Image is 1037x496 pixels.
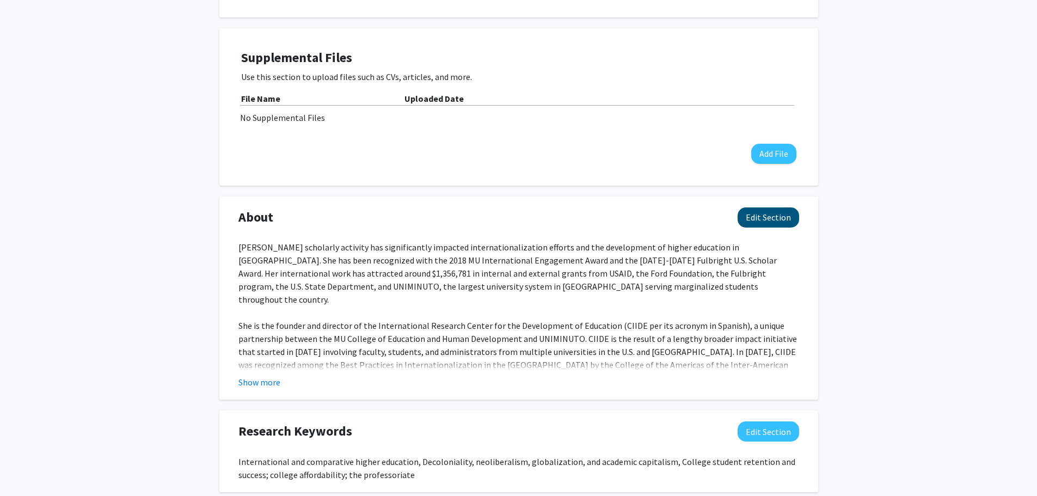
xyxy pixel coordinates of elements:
[238,376,280,389] button: Show more
[240,111,797,124] div: No Supplemental Files
[241,70,796,83] p: Use this section to upload files such as CVs, articles, and more.
[238,241,799,463] div: [PERSON_NAME] scholarly activity has significantly impacted internationalization efforts and the ...
[738,207,799,228] button: Edit About
[238,421,352,441] span: Research Keywords
[238,207,273,227] span: About
[8,447,46,488] iframe: Chat
[241,50,796,66] h4: Supplemental Files
[241,93,280,104] b: File Name
[238,455,799,481] div: International and comparative higher education, Decoloniality, neoliberalism, globalization, and ...
[751,144,796,164] button: Add File
[404,93,464,104] b: Uploaded Date
[738,421,799,442] button: Edit Research Keywords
